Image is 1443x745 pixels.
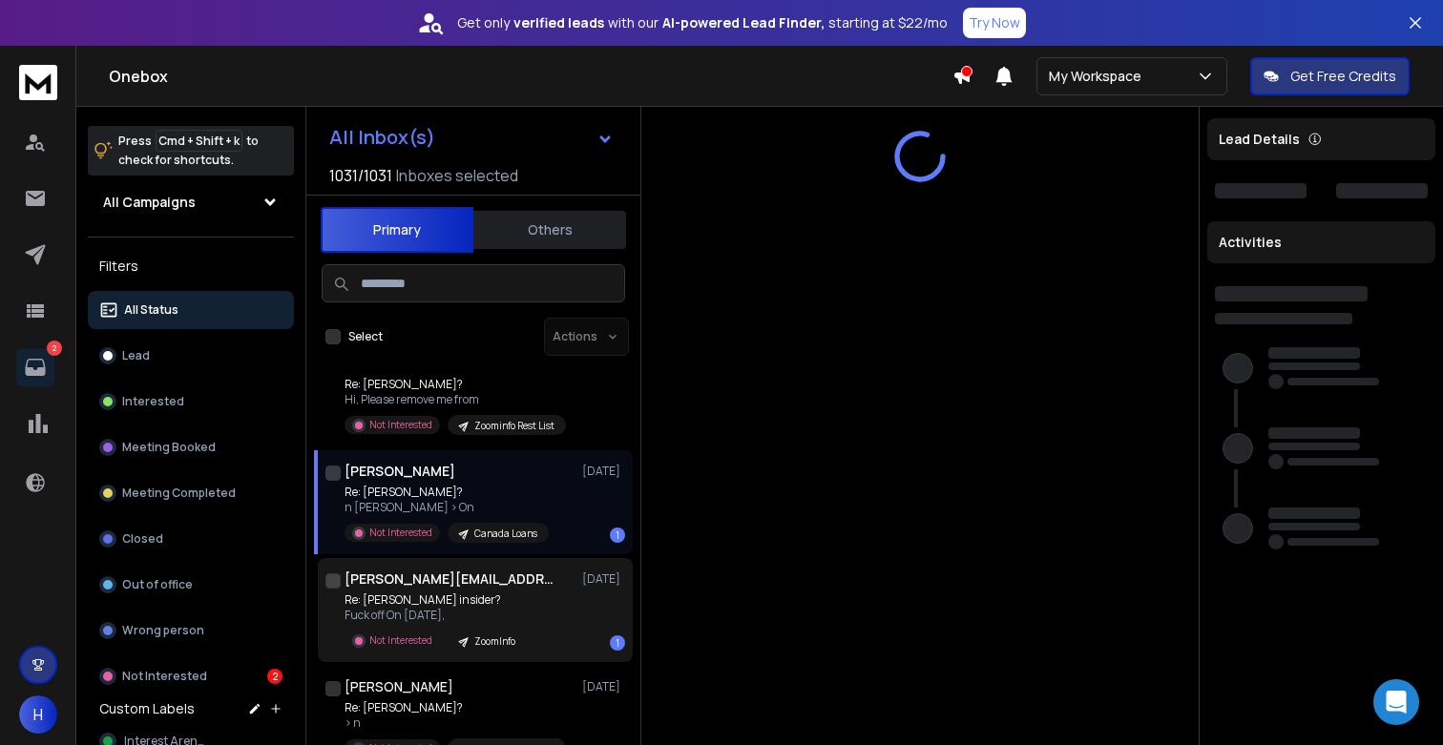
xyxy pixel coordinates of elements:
p: Meeting Completed [122,486,236,501]
span: Cmd + Shift + k [156,130,242,152]
h1: [PERSON_NAME][EMAIL_ADDRESS][DOMAIN_NAME] [345,569,554,589]
p: Try Now [969,13,1020,32]
p: n [PERSON_NAME] > On [345,500,549,515]
h3: Custom Labels [99,699,195,718]
strong: AI-powered Lead Finder, [662,13,825,32]
p: Lead [122,348,150,363]
p: Zoominfo Rest List [474,419,554,433]
button: H [19,695,57,734]
p: > n [345,715,566,731]
p: Fuck off On [DATE], [345,608,527,623]
button: Wrong person [88,611,294,650]
h3: Filters [88,253,294,279]
p: Canada Loans [474,527,537,541]
button: All Status [88,291,294,329]
p: Not Interested [369,633,432,648]
button: Primary [321,207,473,253]
p: Re: [PERSON_NAME]? [345,700,566,715]
p: Re: [PERSON_NAME] insider? [345,592,527,608]
p: Wrong person [122,623,204,638]
h1: [PERSON_NAME] [345,677,453,696]
p: Lead Details [1219,130,1300,149]
div: 1 [610,635,625,651]
p: Closed [122,531,163,547]
div: Activities [1207,221,1435,263]
a: 2 [16,348,54,386]
button: Closed [88,520,294,558]
p: Interested [122,394,184,409]
p: [DATE] [582,679,625,694]
p: Get only with our starting at $22/mo [457,13,948,32]
p: ZoomInfo [474,634,515,649]
button: All Inbox(s) [314,118,629,156]
button: Try Now [963,8,1026,38]
button: Others [473,209,626,251]
button: Get Free Credits [1250,57,1410,95]
p: Not Interested [122,669,207,684]
button: Meeting Booked [88,428,294,466]
div: 2 [267,669,282,684]
p: [DATE] [582,571,625,587]
h1: All Campaigns [103,193,196,212]
button: Interested [88,383,294,421]
h1: Onebox [109,65,952,88]
p: Re: [PERSON_NAME]? [345,485,549,500]
button: All Campaigns [88,183,294,221]
button: Not Interested2 [88,657,294,695]
h1: [PERSON_NAME] [345,462,455,481]
span: 1031 / 1031 [329,164,392,187]
p: Get Free Credits [1290,67,1396,86]
p: Press to check for shortcuts. [118,132,259,170]
p: All Status [124,302,178,318]
img: logo [19,65,57,100]
h1: All Inbox(s) [329,128,435,147]
p: 2 [47,341,62,356]
button: Lead [88,337,294,375]
button: Out of office [88,566,294,604]
strong: verified leads [513,13,604,32]
label: Select [348,329,383,344]
p: Hi, Please remove me from [345,392,566,407]
p: Out of office [122,577,193,592]
h3: Inboxes selected [396,164,518,187]
p: Re: [PERSON_NAME]? [345,377,566,392]
p: [DATE] [582,464,625,479]
p: Meeting Booked [122,440,216,455]
button: Meeting Completed [88,474,294,512]
p: Not Interested [369,418,432,432]
p: Not Interested [369,526,432,540]
p: My Workspace [1049,67,1149,86]
div: Open Intercom Messenger [1373,679,1419,725]
div: 1 [610,528,625,543]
